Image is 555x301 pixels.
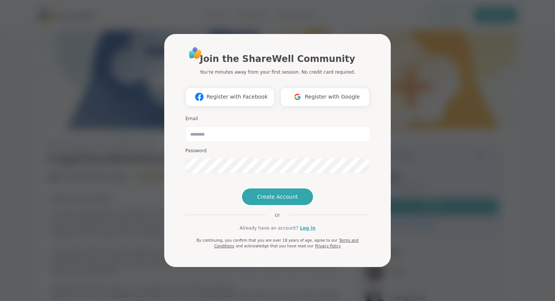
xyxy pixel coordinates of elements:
[266,211,289,219] span: or
[185,88,274,107] button: Register with Facebook
[236,244,313,248] span: and acknowledge that you have read our
[214,238,358,248] a: Terms and Conditions
[239,225,298,232] span: Already have an account?
[290,90,305,104] img: ShareWell Logomark
[187,45,204,62] img: ShareWell Logo
[257,193,298,201] span: Create Account
[315,244,341,248] a: Privacy Policy
[196,238,338,242] span: By continuing, you confirm that you are over 18 years of age, agree to our
[207,93,268,101] span: Register with Facebook
[242,188,313,205] button: Create Account
[192,90,207,104] img: ShareWell Logomark
[200,52,355,66] h1: Join the ShareWell Community
[300,225,315,232] a: Log in
[185,116,370,122] h3: Email
[185,148,370,154] h3: Password
[305,93,360,101] span: Register with Google
[281,88,370,107] button: Register with Google
[200,69,355,76] p: You're minutes away from your first session. No credit card required.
